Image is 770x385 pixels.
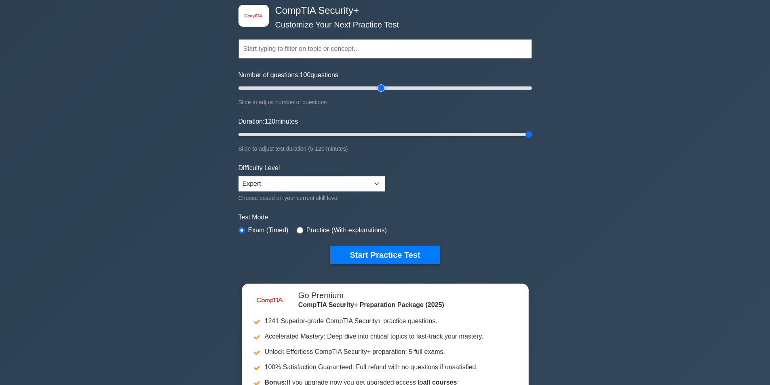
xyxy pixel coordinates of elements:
label: Duration: minutes [238,117,298,126]
div: Choose based on your current skill level [238,193,385,203]
label: Test Mode [238,212,532,222]
span: 100 [300,72,311,78]
span: 120 [264,118,275,125]
div: Slide to adjust number of questions [238,97,532,107]
h4: CompTIA Security+ [272,5,492,17]
label: Number of questions: questions [238,70,338,80]
button: Start Practice Test [330,246,439,264]
label: Practice (With explanations) [306,225,387,235]
div: Slide to adjust test duration (5-120 minutes) [238,144,532,154]
label: Exam (Timed) [248,225,289,235]
input: Start typing to filter on topic or concept... [238,39,532,59]
label: Difficulty Level [238,163,280,173]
